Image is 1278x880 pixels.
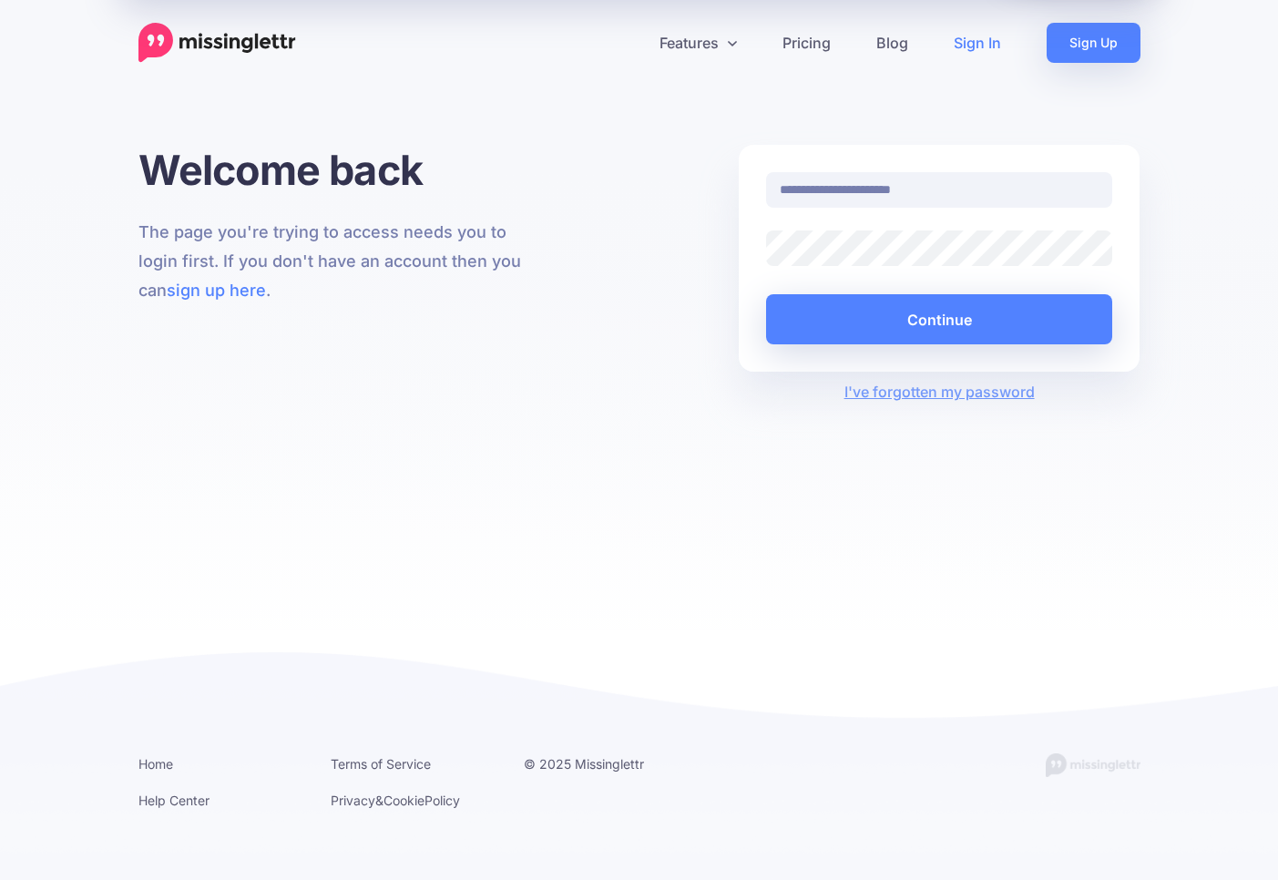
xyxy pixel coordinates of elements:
[331,789,496,812] li: & Policy
[854,23,931,63] a: Blog
[167,281,266,300] a: sign up here
[931,23,1024,63] a: Sign In
[637,23,760,63] a: Features
[383,793,424,808] a: Cookie
[524,752,690,775] li: © 2025 Missinglettr
[331,756,431,772] a: Terms of Service
[138,218,540,305] p: The page you're trying to access needs you to login first. If you don't have an account then you ...
[844,383,1035,401] a: I've forgotten my password
[138,145,540,195] h1: Welcome back
[1047,23,1140,63] a: Sign Up
[760,23,854,63] a: Pricing
[766,294,1113,344] button: Continue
